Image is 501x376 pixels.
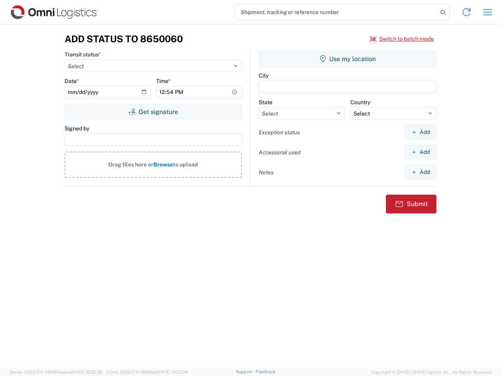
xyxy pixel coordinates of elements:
[350,99,370,106] label: Country
[157,370,188,374] span: [DATE] 10:23:34
[71,370,103,374] span: [DATE] 10:32:38
[259,99,272,106] label: State
[153,161,173,168] span: Browse
[9,370,103,374] span: Server: 2025.17.0-1194904eeae
[386,195,436,213] button: Submit
[65,51,101,58] label: Transit status
[235,5,438,20] input: Shipment, tracking or reference number
[259,149,301,156] label: Accessorial used
[405,165,436,179] button: Add
[259,129,300,136] label: Exception status
[405,145,436,159] button: Add
[256,369,276,374] a: Feedback
[371,369,492,376] span: Copyright © [DATE]-[DATE] Agistix Inc., All Rights Reserved
[405,125,436,139] button: Add
[156,78,171,85] label: Time
[236,369,256,374] a: Support
[259,72,269,79] label: City
[65,78,79,85] label: Date
[259,51,436,67] button: Use my location
[65,33,183,45] h3: Add Status to 8650060
[65,104,242,119] button: Get signature
[259,169,274,176] label: Notes
[108,161,153,168] span: Drag files here or
[173,161,198,168] span: to upload
[106,370,188,374] span: Client: 2025.17.0-159f9de
[65,125,89,132] label: Signed by
[370,33,434,45] button: Switch to batch mode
